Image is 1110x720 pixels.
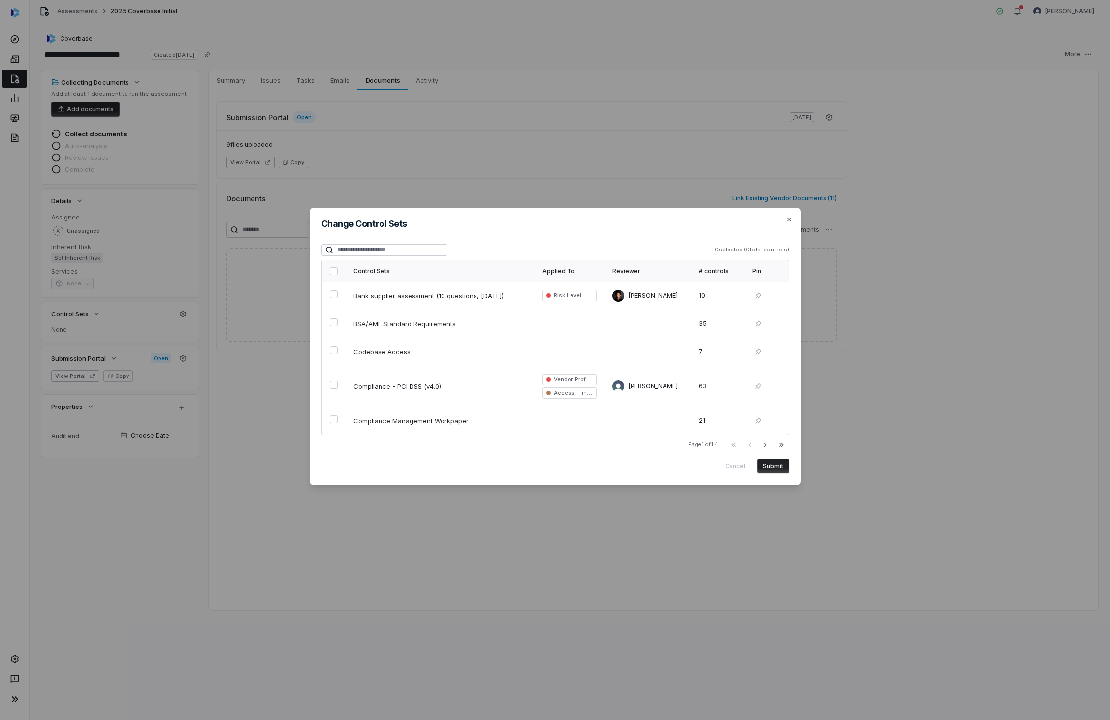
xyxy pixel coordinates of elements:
div: Pin [752,267,780,275]
td: 7 [691,338,744,366]
span: Compliance Management Workpaper [353,416,511,425]
span: Critical [583,292,603,299]
div: Control Sets [353,267,527,275]
td: 35 [691,310,744,338]
span: 0 selected [715,246,743,253]
span: - [612,347,615,355]
span: Codebase Access [353,347,511,356]
span: BSA/AML Standard Requirements [353,319,511,328]
span: - [612,416,615,424]
div: Page 1 of 14 [688,441,718,448]
span: - [542,416,545,424]
span: Risk Level : [554,292,582,299]
div: Reviewer [612,267,683,275]
span: - [542,319,545,327]
td: 63 [691,366,744,407]
button: Submit [757,459,789,473]
span: [PERSON_NAME] [628,291,678,301]
td: 10 [691,282,744,310]
span: Bank supplier assessment (10 questions, [DATE]) [353,291,511,300]
img: Darwin Alvarez avatar [612,380,624,392]
span: ( 0 total controls) [744,246,789,253]
span: Compliance - PCI DSS (v4.0) [353,382,511,391]
span: - [542,347,545,355]
span: - [612,319,615,327]
div: Applied To [542,267,596,275]
div: # controls [699,267,736,275]
span: [PERSON_NAME] [628,381,678,391]
span: Vendor Profile : [554,376,593,383]
h2: Change Control Sets [321,219,789,228]
span: Finance [577,389,600,396]
img: Clarence Chio avatar [612,290,624,302]
td: 21 [691,407,744,435]
span: Access : [554,389,576,396]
